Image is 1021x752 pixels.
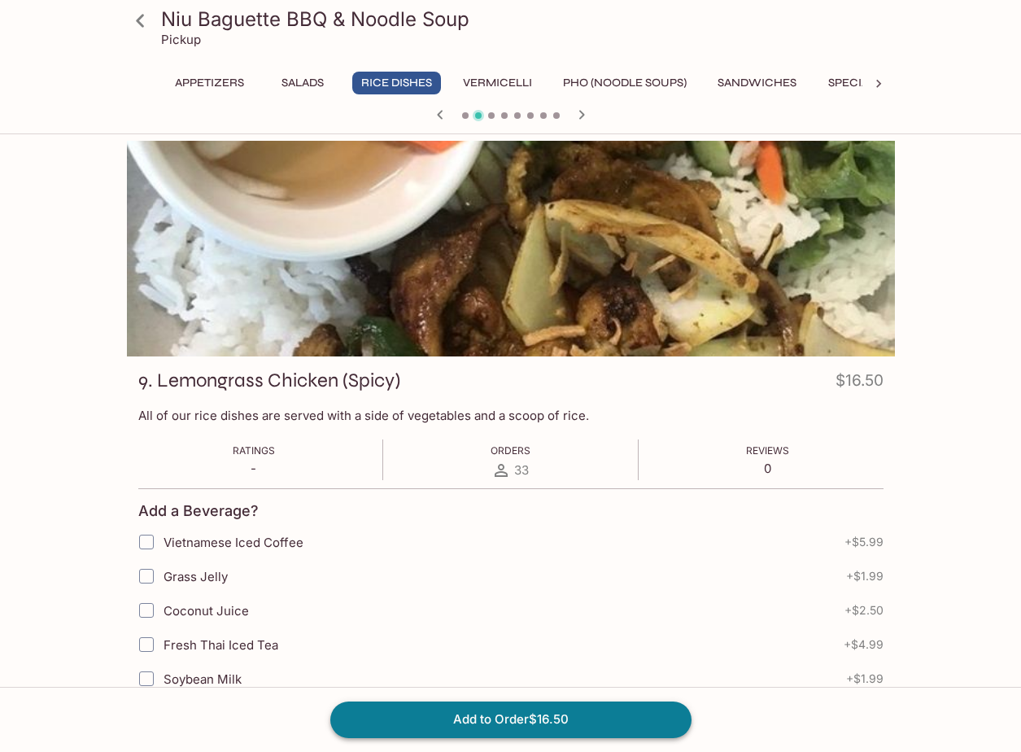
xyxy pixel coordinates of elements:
span: Vietnamese Iced Coffee [164,535,303,550]
p: All of our rice dishes are served with a side of vegetables and a scoop of rice. [138,408,884,423]
span: Ratings [233,444,275,457]
h3: 9. Lemongrass Chicken (Spicy) [138,368,400,393]
span: + $1.99 [846,672,884,685]
p: Pickup [161,32,201,47]
button: Vermicelli [454,72,541,94]
button: Salads [266,72,339,94]
span: + $4.99 [844,638,884,651]
span: + $2.50 [844,604,884,617]
p: 0 [746,461,789,476]
span: Reviews [746,444,789,457]
h4: $16.50 [836,368,884,400]
div: 9. Lemongrass Chicken (Spicy) [127,141,895,356]
button: Pho (Noodle Soups) [554,72,696,94]
span: Soybean Milk [164,671,242,687]
button: Sandwiches [709,72,805,94]
h4: Add a Beverage? [138,502,259,520]
span: + $1.99 [846,570,884,583]
p: - [233,461,275,476]
span: Orders [491,444,530,457]
h3: Niu Baguette BBQ & Noodle Soup [161,7,888,32]
button: Add to Order$16.50 [330,702,692,737]
button: Appetizers [166,72,253,94]
button: Rice Dishes [352,72,441,94]
span: Coconut Juice [164,603,249,619]
span: Fresh Thai Iced Tea [164,637,278,653]
span: Grass Jelly [164,569,228,584]
span: 33 [514,462,529,478]
button: Specials [818,72,892,94]
span: + $5.99 [844,536,884,549]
